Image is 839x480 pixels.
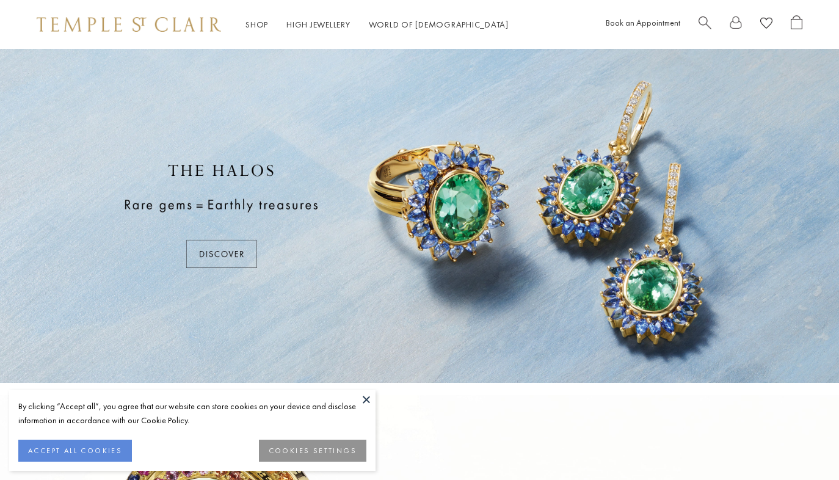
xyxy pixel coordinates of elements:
a: Search [699,15,711,34]
nav: Main navigation [245,17,509,32]
a: ShopShop [245,19,268,30]
a: High JewelleryHigh Jewellery [286,19,350,30]
iframe: Gorgias live chat messenger [778,423,827,468]
a: Open Shopping Bag [791,15,802,34]
a: World of [DEMOGRAPHIC_DATA]World of [DEMOGRAPHIC_DATA] [369,19,509,30]
a: Book an Appointment [606,17,680,28]
img: Temple St. Clair [37,17,221,32]
div: By clicking “Accept all”, you agree that our website can store cookies on your device and disclos... [18,399,366,427]
button: COOKIES SETTINGS [259,440,366,462]
button: ACCEPT ALL COOKIES [18,440,132,462]
a: View Wishlist [760,15,772,34]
